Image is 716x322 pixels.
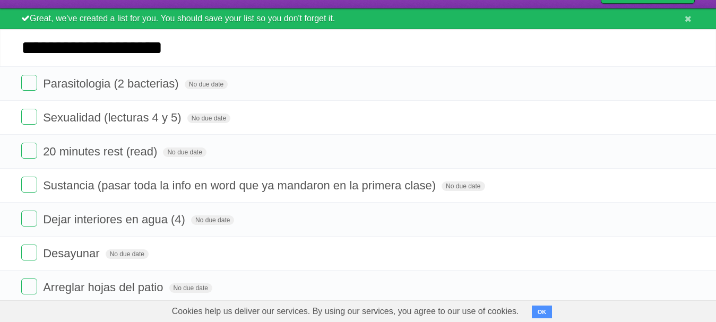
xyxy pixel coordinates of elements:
[43,281,166,294] span: Arreglar hojas del patio
[187,114,230,123] span: No due date
[21,245,37,260] label: Done
[43,247,102,260] span: Desayunar
[191,215,234,225] span: No due date
[43,179,438,192] span: Sustancia (pasar toda la info en word que ya mandaron en la primera clase)
[169,283,212,293] span: No due date
[185,80,228,89] span: No due date
[43,145,160,158] span: 20 minutes rest (read)
[21,177,37,193] label: Done
[21,279,37,294] label: Done
[21,211,37,227] label: Done
[43,213,188,226] span: Dejar interiores en agua (4)
[21,75,37,91] label: Done
[163,147,206,157] span: No due date
[161,301,530,322] span: Cookies help us deliver our services. By using our services, you agree to our use of cookies.
[21,109,37,125] label: Done
[106,249,149,259] span: No due date
[43,77,182,90] span: Parasitologia (2 bacterias)
[442,181,485,191] span: No due date
[21,143,37,159] label: Done
[532,306,553,318] button: OK
[43,111,184,124] span: Sexualidad (lecturas 4 y 5)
